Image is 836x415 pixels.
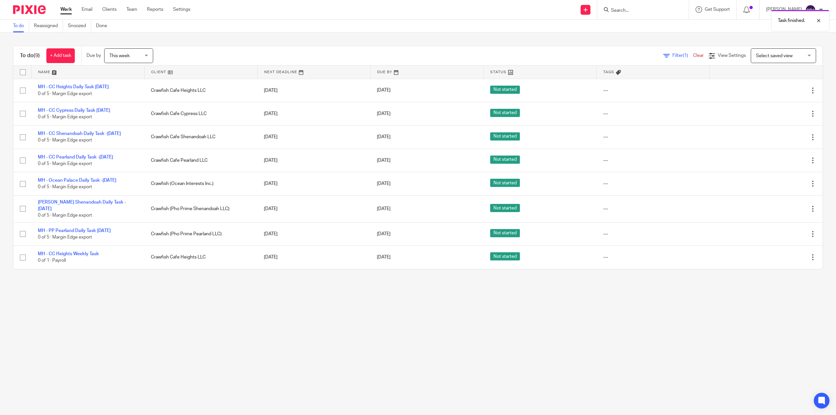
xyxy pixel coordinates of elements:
span: Not started [490,229,520,237]
span: 0 of 5 · Margin Edge export [38,161,92,166]
span: Select saved view [756,54,793,58]
span: Not started [490,252,520,260]
a: Reassigned [34,20,63,32]
span: [DATE] [377,181,391,186]
span: 0 of 5 · Margin Edge export [38,185,92,190]
a: Clients [102,6,117,13]
span: [DATE] [377,135,391,139]
div: --- [603,180,703,187]
div: --- [603,157,703,164]
span: Filter [672,53,693,58]
div: --- [603,206,703,212]
td: [DATE] [257,125,370,149]
td: Crawfish Cafe Pearland LLC [144,149,257,172]
span: (9) [34,53,40,58]
span: (1) [683,53,688,58]
a: To do [13,20,29,32]
h1: To do [20,52,40,59]
span: This week [109,54,130,58]
a: Settings [173,6,190,13]
span: [DATE] [377,158,391,163]
span: [DATE] [377,232,391,236]
td: Crawfish (Pho Prime Pearland LLC) [144,222,257,245]
td: [DATE] [257,149,370,172]
img: svg%3E [805,5,816,15]
span: View Settings [718,53,746,58]
td: [DATE] [257,79,370,102]
a: MH - PP Pearland Daily Task [DATE] [38,228,111,233]
p: Due by [87,52,101,59]
a: MH - Ocean Palace Daily Task -[DATE] [38,178,116,183]
span: [DATE] [377,88,391,93]
span: 0 of 5 · Margin Edge export [38,138,92,143]
span: [DATE] [377,111,391,116]
a: Done [96,20,112,32]
a: + Add task [46,48,75,63]
td: Crawfish Cafe Heights LLC [144,246,257,269]
span: Not started [490,204,520,212]
span: 0 of 5 · Margin Edge export [38,91,92,96]
span: Tags [603,70,614,74]
span: Not started [490,179,520,187]
span: Not started [490,156,520,164]
img: Pixie [13,5,46,14]
span: 0 of 5 · Margin Edge export [38,235,92,240]
div: --- [603,134,703,140]
span: [DATE] [377,255,391,259]
div: --- [603,254,703,260]
span: Not started [490,86,520,94]
td: Crawfish Cafe Heights LLC [144,79,257,102]
a: Clear [693,53,704,58]
a: MH - CC Heights Weekly Task [38,252,99,256]
span: Not started [490,132,520,141]
a: MH - CC Cypress Daily Task [DATE] [38,108,110,113]
a: MH - CC Heights Daily Task [DATE] [38,85,109,89]
td: [DATE] [257,195,370,222]
td: [DATE] [257,222,370,245]
a: Team [126,6,137,13]
td: [DATE] [257,172,370,195]
div: --- [603,110,703,117]
span: 0 of 5 · Margin Edge export [38,213,92,218]
td: [DATE] [257,246,370,269]
td: Crawfish (Pho Prime Shenandoah LLC) [144,195,257,222]
span: 0 of 5 · Margin Edge export [38,115,92,119]
a: MH - CC Pearland Daily Task -[DATE] [38,155,113,159]
td: Crawfish (Ocean Interests Inc.) [144,172,257,195]
p: Task finished. [778,17,805,24]
a: Snoozed [68,20,91,32]
span: 0 of 1 · Payroll [38,258,66,263]
span: [DATE] [377,207,391,211]
td: Crawfish Cafe Cypress LLC [144,102,257,125]
a: [PERSON_NAME] Shenandoah Daily Task -[DATE] [38,200,126,211]
span: Not started [490,109,520,117]
a: Email [82,6,92,13]
a: Work [60,6,72,13]
div: --- [603,87,703,94]
td: [DATE] [257,102,370,125]
div: --- [603,231,703,237]
td: Crawfish Cafe Shenandoah LLC [144,125,257,149]
a: MH - CC Shenandoah Daily Task -[DATE] [38,131,121,136]
a: Reports [147,6,163,13]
